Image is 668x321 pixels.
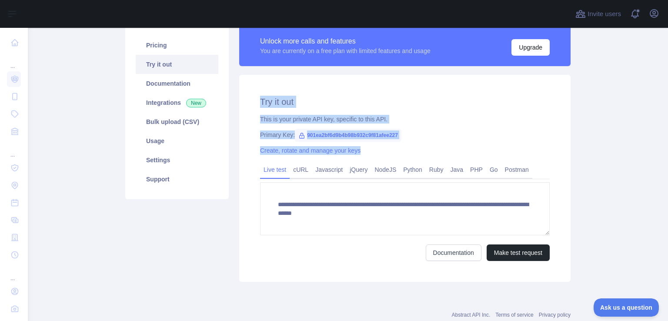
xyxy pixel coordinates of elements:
a: Documentation [426,244,481,261]
div: This is your private API key, specific to this API. [260,115,550,124]
a: Create, rotate and manage your keys [260,147,361,154]
a: Documentation [136,74,218,93]
span: New [186,99,206,107]
a: NodeJS [371,163,400,177]
a: Privacy policy [539,312,571,318]
div: ... [7,264,21,282]
button: Make test request [487,244,550,261]
a: Javascript [312,163,346,177]
a: Bulk upload (CSV) [136,112,218,131]
iframe: Toggle Customer Support [594,298,659,317]
a: Integrations New [136,93,218,112]
a: Usage [136,131,218,150]
a: Support [136,170,218,189]
div: ... [7,141,21,158]
a: Python [400,163,426,177]
div: Unlock more calls and features [260,36,431,47]
a: PHP [467,163,486,177]
a: Java [447,163,467,177]
a: Try it out [136,55,218,74]
a: Live test [260,163,290,177]
a: Abstract API Inc. [452,312,491,318]
a: Terms of service [495,312,533,318]
a: jQuery [346,163,371,177]
button: Upgrade [511,39,550,56]
span: 901ea2bf6d9b4b98b932c9f81afee227 [295,129,401,142]
div: You are currently on a free plan with limited features and usage [260,47,431,55]
a: cURL [290,163,312,177]
div: Primary Key: [260,130,550,139]
button: Invite users [574,7,623,21]
a: Go [486,163,501,177]
a: Postman [501,163,532,177]
h2: Try it out [260,96,550,108]
span: Invite users [588,9,621,19]
a: Ruby [426,163,447,177]
a: Pricing [136,36,218,55]
a: Settings [136,150,218,170]
div: ... [7,52,21,70]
